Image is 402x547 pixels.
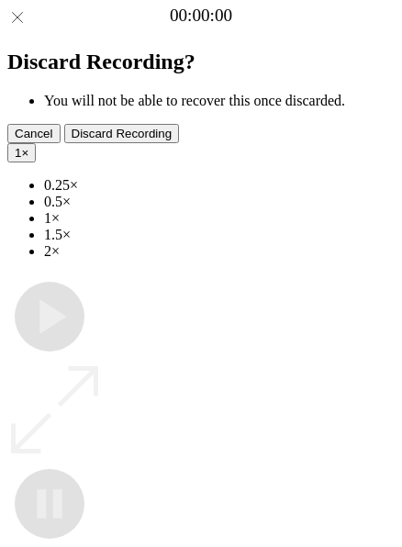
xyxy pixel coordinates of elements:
[44,177,395,194] li: 0.25×
[44,243,395,260] li: 2×
[170,6,232,26] a: 00:00:00
[7,50,395,74] h2: Discard Recording?
[15,146,21,160] span: 1
[44,93,395,109] li: You will not be able to recover this once discarded.
[7,143,36,162] button: 1×
[44,227,395,243] li: 1.5×
[64,124,180,143] button: Discard Recording
[44,210,395,227] li: 1×
[7,124,61,143] button: Cancel
[44,194,395,210] li: 0.5×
